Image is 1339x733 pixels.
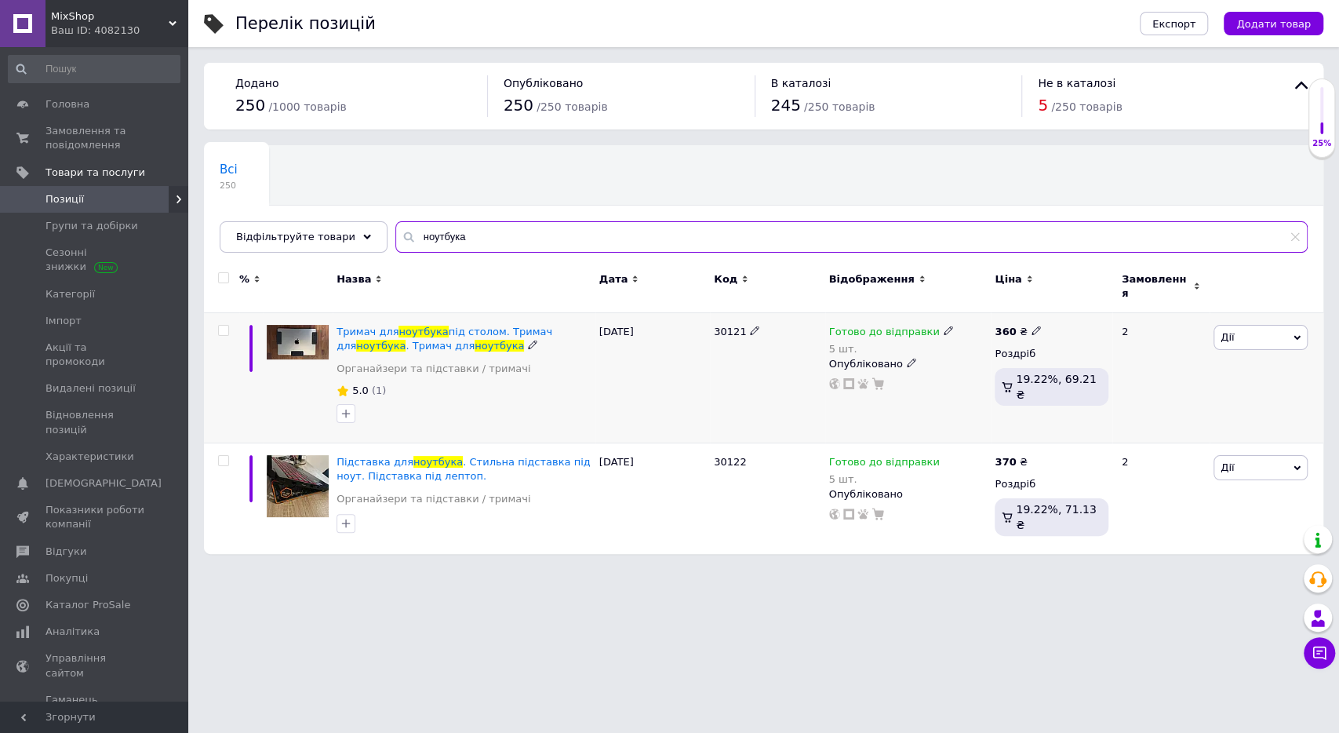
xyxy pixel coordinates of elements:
[995,272,1021,286] span: Ціна
[45,166,145,180] span: Товари та послуги
[504,96,533,115] span: 250
[714,272,737,286] span: Код
[45,571,88,585] span: Покупці
[220,180,238,191] span: 250
[595,313,710,443] div: [DATE]
[398,326,448,337] span: ноутбука
[337,456,590,482] a: Підставка дляноутбука. Стильна підставка під ноут. Підставка під лептоп.
[235,16,376,32] div: Перелік позицій
[714,456,746,468] span: 30122
[8,55,180,83] input: Пошук
[804,100,875,113] span: / 250 товарів
[267,455,329,517] img: Подставка для ноутбука. Стильная подставка под ноут. Подставка под лептоп.
[337,456,413,468] span: Підставка для
[771,96,801,115] span: 245
[1236,18,1311,30] span: Додати товар
[1112,443,1210,554] div: 2
[337,326,552,352] a: Тримач дляноутбукапід столом. Тримач дляноутбука. Тримач дляноутбука
[372,385,386,396] span: (1)
[995,456,1016,468] b: 370
[45,408,145,436] span: Відновлення позицій
[1122,272,1189,301] span: Замовлення
[45,97,89,111] span: Головна
[395,221,1308,253] input: Пошук по назві позиції, артикулу і пошуковим запитам
[45,450,134,464] span: Характеристики
[337,362,530,376] a: Органайзери та підставки / тримачі
[45,476,162,490] span: [DEMOGRAPHIC_DATA]
[537,100,607,113] span: / 250 товарів
[1038,77,1115,89] span: Не в каталозі
[1221,331,1234,343] span: Дії
[45,693,145,721] span: Гаманець компанії
[1051,100,1122,113] span: / 250 товарів
[45,192,84,206] span: Позиції
[337,272,371,286] span: Назва
[829,326,940,342] span: Готово до відправки
[1112,313,1210,443] div: 2
[45,246,145,274] span: Сезонні знижки
[220,162,238,177] span: Всі
[236,231,355,243] span: Відфільтруйте товари
[1309,138,1334,149] div: 25%
[1152,18,1196,30] span: Експорт
[45,545,86,559] span: Відгуки
[829,487,988,501] div: Опубліковано
[829,343,954,355] div: 5 шт.
[352,385,369,396] span: 5.0
[995,455,1027,469] div: ₴
[1140,12,1209,35] button: Експорт
[829,357,988,371] div: Опубліковано
[595,443,710,554] div: [DATE]
[268,100,346,113] span: / 1000 товарів
[51,24,188,38] div: Ваш ID: 4082130
[356,340,406,352] span: ноутбука
[1304,637,1335,669] button: Чат з покупцем
[267,325,329,359] img: Держатель для ноутбука под столом. Держатель для ноутбука. Держатель для ноута
[504,77,584,89] span: Опубліковано
[1224,12,1323,35] button: Додати товар
[235,77,278,89] span: Додано
[45,381,136,396] span: Видалені позиції
[829,272,915,286] span: Відображення
[45,651,145,680] span: Управління сайтом
[599,272,628,286] span: Дата
[829,456,940,472] span: Готово до відправки
[714,326,746,337] span: 30121
[829,473,940,485] div: 5 шт.
[995,477,1108,491] div: Роздріб
[475,340,524,352] span: ноутбука
[995,326,1016,337] b: 360
[771,77,831,89] span: В каталозі
[1221,461,1234,473] span: Дії
[995,325,1041,339] div: ₴
[1016,373,1096,401] span: 19.22%, 69.21 ₴
[45,219,138,233] span: Групи та добірки
[235,96,265,115] span: 250
[45,287,95,301] span: Категорії
[337,326,398,337] span: Тримач для
[45,503,145,531] span: Показники роботи компанії
[406,340,475,352] span: . Тримач для
[45,341,145,369] span: Акції та промокоди
[45,598,130,612] span: Каталог ProSale
[51,9,169,24] span: MixShop
[413,456,463,468] span: ноутбука
[337,492,530,506] a: Органайзери та підставки / тримачі
[45,625,100,639] span: Аналітика
[45,314,82,328] span: Імпорт
[995,347,1108,361] div: Роздріб
[45,124,145,152] span: Замовлення та повідомлення
[239,272,249,286] span: %
[1016,503,1096,531] span: 19.22%, 71.13 ₴
[337,456,590,482] span: . Стильна підставка під ноут. Підставка під лептоп.
[1038,96,1048,115] span: 5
